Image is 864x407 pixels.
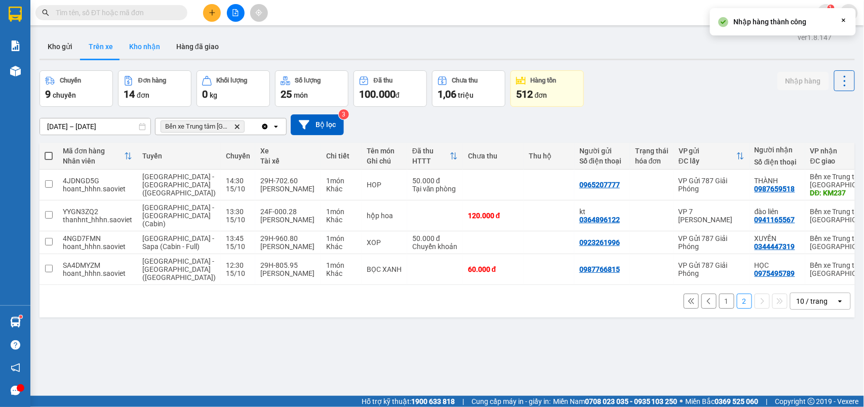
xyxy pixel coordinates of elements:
[272,123,280,131] svg: open
[412,147,450,155] div: Đã thu
[261,123,269,131] svg: Clear all
[438,88,456,100] span: 1,06
[715,397,759,405] strong: 0369 525 060
[142,203,214,228] span: [GEOGRAPHIC_DATA] - [GEOGRAPHIC_DATA] (Cabin)
[63,242,132,251] div: hoant_hhhn.saoviet
[679,177,744,193] div: VP Gửi 787 Giải Phóng
[755,269,795,277] div: 0975495789
[674,143,750,170] th: Toggle SortBy
[579,265,620,273] div: 0987766815
[202,88,208,100] span: 0
[275,70,348,107] button: Số lượng25món
[295,77,321,84] div: Số lượng
[458,91,474,99] span: triệu
[755,185,795,193] div: 0987659518
[40,34,81,59] button: Kho gửi
[362,396,455,407] span: Hỗ trợ kỹ thuật:
[53,91,76,99] span: chuyến
[510,70,584,107] button: Hàng tồn512đơn
[354,70,427,107] button: Đã thu100.000đ
[529,152,569,160] div: Thu hộ
[367,157,402,165] div: Ghi chú
[226,177,250,185] div: 14:30
[326,261,357,269] div: 1 món
[412,242,458,251] div: Chuyển khoản
[679,157,736,165] div: ĐC lấy
[291,114,344,135] button: Bộ lọc
[367,181,402,189] div: HOP
[260,177,316,185] div: 29H-702.60
[10,40,21,51] img: solution-icon
[579,181,620,189] div: 0965207777
[63,147,124,155] div: Mã đơn hàng
[226,152,250,160] div: Chuyến
[124,88,135,100] span: 14
[260,242,316,251] div: [PERSON_NAME]
[829,5,833,12] span: 1
[755,234,800,242] div: XUYẾN
[227,4,245,22] button: file-add
[412,234,458,242] div: 50.000 đ
[142,257,216,281] span: [GEOGRAPHIC_DATA] - [GEOGRAPHIC_DATA] ([GEOGRAPHIC_DATA])
[226,234,250,242] div: 13:45
[734,16,807,27] div: Nhập hàng thành công
[56,7,175,18] input: Tìm tên, số ĐT hoặc mã đơn
[58,143,137,170] th: Toggle SortBy
[828,5,835,12] sup: 1
[197,70,270,107] button: Khối lượng0kg
[9,7,22,22] img: logo-vxr
[535,91,547,99] span: đơn
[11,340,20,350] span: question-circle
[226,269,250,277] div: 15/10
[579,216,620,224] div: 0364896122
[234,124,240,130] svg: Delete
[326,216,357,224] div: Khác
[226,261,250,269] div: 12:30
[210,91,217,99] span: kg
[579,157,625,165] div: Số điện thoại
[755,242,795,251] div: 0344447319
[367,238,402,247] div: XOP
[138,77,166,84] div: Đơn hàng
[553,396,678,407] span: Miền Nam
[203,4,221,22] button: plus
[797,296,828,306] div: 10 / trang
[412,185,458,193] div: Tại văn phòng
[755,208,800,216] div: đào liên
[808,398,815,405] span: copyright
[755,261,800,269] div: HỌC
[63,185,132,193] div: hoant_hhhn.saoviet
[396,91,400,99] span: đ
[161,120,245,133] span: Bến xe Trung tâm Lào Cai, close by backspace
[40,118,150,135] input: Select a date range.
[142,152,216,160] div: Tuyến
[226,242,250,251] div: 15/10
[326,152,357,160] div: Chi tiết
[755,177,800,185] div: THÀNH
[209,9,216,16] span: plus
[579,238,620,247] div: 0923261996
[339,109,349,119] sup: 3
[168,34,227,59] button: Hàng đã giao
[255,9,262,16] span: aim
[531,77,557,84] div: Hàng tồn
[755,158,800,166] div: Số điện thoại
[367,265,402,273] div: BỌC XANH
[585,397,678,405] strong: 0708 023 035 - 0935 103 250
[516,88,533,100] span: 512
[412,177,458,185] div: 50.000 đ
[260,185,316,193] div: [PERSON_NAME]
[326,242,357,251] div: Khác
[374,77,392,84] div: Đã thu
[462,396,464,407] span: |
[468,265,519,273] div: 60.000 đ
[367,147,402,155] div: Tên món
[63,216,132,224] div: thanhnt_hhhn.saoviet
[468,212,519,220] div: 120.000 đ
[260,208,316,216] div: 24F-000.28
[737,294,752,309] button: 2
[686,396,759,407] span: Miền Bắc
[635,157,669,165] div: hóa đơn
[260,147,316,155] div: Xe
[294,91,308,99] span: món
